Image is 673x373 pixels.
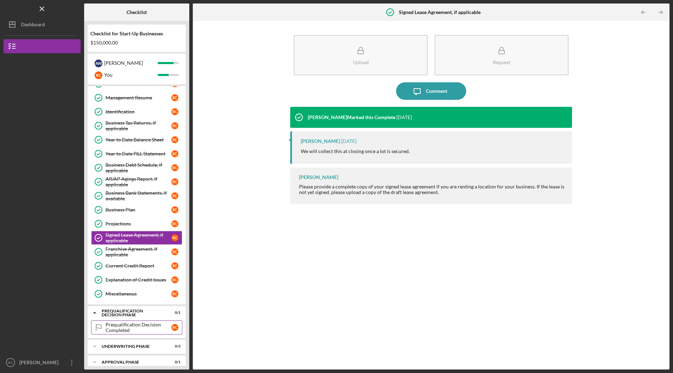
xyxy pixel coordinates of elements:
a: Business PlanRC [91,203,182,217]
div: 0 / 1 [168,360,181,364]
div: AR/AP Agings Report, if applicable [106,176,171,187]
div: R C [171,108,178,115]
a: Business Bank Statements, if availableRC [91,189,182,203]
div: R C [171,94,178,101]
div: Projections [106,221,171,227]
div: Prequalification Decision Phase [102,309,163,317]
div: R C [171,136,178,143]
a: ProjectionsRC [91,217,182,231]
div: R C [171,290,178,297]
div: R C [171,178,178,185]
div: R C [171,276,178,283]
time: 2025-09-30 17:35 [396,115,412,120]
div: Current Credit Report [106,263,171,269]
time: 2025-09-30 17:35 [341,138,356,144]
div: Signed Lease Agreement, if applicable [106,232,171,243]
button: Request [435,35,569,75]
div: Explanation of Credit Issues [106,277,171,283]
a: Year to Date Balance SheetRC [91,133,182,147]
a: Management ResumeRC [91,91,182,105]
button: Upload [294,35,428,75]
div: Upload [353,60,369,65]
text: RC [8,361,13,365]
div: R C [95,71,102,79]
button: RC[PERSON_NAME] [4,355,81,369]
div: $150,000.00 [90,40,183,46]
a: Business Debt Schedule, if applicableRC [91,161,182,175]
div: Underwriting Phase [102,344,163,348]
div: Business Tax Returns, if applicable [106,120,171,131]
button: Dashboard [4,18,81,32]
div: Approval Phase [102,360,163,364]
a: Current Credit ReportRC [91,259,182,273]
div: Prequalification Decision Completed [106,322,171,333]
div: R C [171,192,178,199]
div: Identification [106,109,171,115]
div: Checklist for Start-Up Businesses [90,31,183,36]
div: Year to Date Balance Sheet [106,137,171,143]
div: R C [171,234,178,241]
div: [PERSON_NAME] [301,138,340,144]
div: R C [171,122,178,129]
p: We will collect this at closing once a lot is secured. [301,147,410,155]
a: AR/AP Agings Report, if applicableRC [91,175,182,189]
a: Year to Date P&L StatementRC [91,147,182,161]
a: Prequalification Decision CompletedRC [91,320,182,334]
a: Business Tax Returns, if applicableRC [91,119,182,133]
div: Please provide a complete copy of your signed lease agreement if you are renting a location for y... [299,184,565,195]
div: A W [95,60,102,67]
button: Comment [396,82,466,100]
div: R C [171,324,178,331]
div: R C [171,220,178,227]
a: IdentificationRC [91,105,182,119]
div: Year to Date P&L Statement [106,151,171,157]
div: Business Plan [106,207,171,213]
a: Franchise Agreement, if applicableRC [91,245,182,259]
div: [PERSON_NAME] [18,355,63,371]
b: Signed Lease Agreement, if applicable [399,9,481,15]
div: Franchise Agreement, if applicable [106,246,171,257]
a: MiscellaneousRC [91,287,182,301]
div: 0 / 1 [168,311,181,315]
div: Dashboard [21,18,45,33]
div: R C [171,262,178,269]
div: You [104,69,158,81]
div: [PERSON_NAME] [104,57,158,69]
div: Comment [426,82,447,100]
div: 0 / 3 [168,344,181,348]
div: R C [171,164,178,171]
div: [PERSON_NAME] Marked this Complete [308,115,395,120]
div: R C [171,248,178,255]
b: Checklist [127,9,147,15]
div: Miscellaneous [106,291,171,297]
a: Explanation of Credit IssuesRC [91,273,182,287]
div: Business Debt Schedule, if applicable [106,162,171,173]
div: R C [171,150,178,157]
div: R C [171,206,178,213]
a: Signed Lease Agreement, if applicableRC [91,231,182,245]
div: [PERSON_NAME] [299,174,338,180]
div: Management Resume [106,95,171,101]
div: Business Bank Statements, if available [106,190,171,201]
div: Request [493,60,510,65]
